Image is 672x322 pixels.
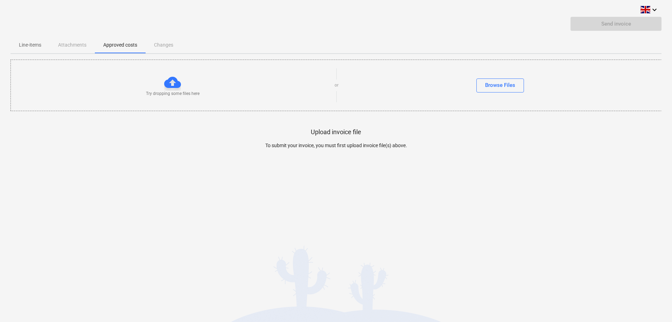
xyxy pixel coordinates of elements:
[173,142,499,149] p: To submit your invoice, you must first upload invoice file(s) above.
[19,41,41,49] p: Line-items
[10,60,662,111] div: Try dropping some files hereorBrowse Files
[103,41,137,49] p: Approved costs
[335,82,338,88] p: or
[485,81,515,90] div: Browse Files
[311,128,361,136] p: Upload invoice file
[650,6,659,14] i: keyboard_arrow_down
[146,91,199,97] p: Try dropping some files here
[476,78,524,93] button: Browse Files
